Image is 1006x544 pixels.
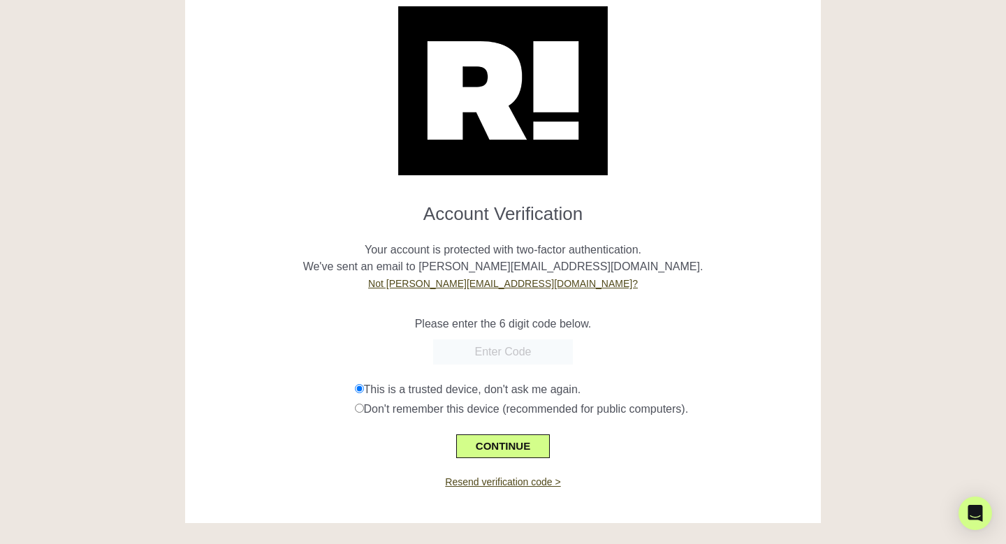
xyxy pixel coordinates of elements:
a: Resend verification code > [445,476,560,487]
input: Enter Code [433,339,573,365]
a: Not [PERSON_NAME][EMAIL_ADDRESS][DOMAIN_NAME]? [368,278,638,289]
h1: Account Verification [196,192,810,225]
img: Retention.com [398,6,608,175]
button: CONTINUE [456,434,550,458]
div: Don't remember this device (recommended for public computers). [355,401,811,418]
p: Your account is protected with two-factor authentication. We've sent an email to [PERSON_NAME][EM... [196,225,810,292]
div: Open Intercom Messenger [958,497,992,530]
div: This is a trusted device, don't ask me again. [355,381,811,398]
p: Please enter the 6 digit code below. [196,316,810,332]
